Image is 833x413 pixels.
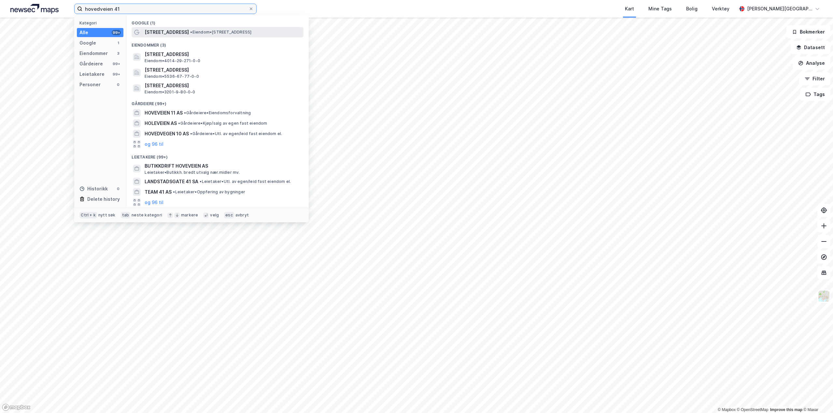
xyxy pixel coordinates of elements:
[116,40,121,46] div: 1
[178,121,180,126] span: •
[737,407,769,412] a: OpenStreetMap
[818,290,830,302] img: Z
[791,41,830,54] button: Datasett
[79,49,108,57] div: Eiendommer
[145,188,172,196] span: TEAM 41 AS
[145,199,163,206] button: og 96 til
[145,74,199,79] span: Eiendom • 5536-67-77-0-0
[145,66,301,74] span: [STREET_ADDRESS]
[235,213,249,218] div: avbryt
[79,60,103,68] div: Gårdeiere
[87,195,120,203] div: Delete history
[648,5,672,13] div: Mine Tags
[190,30,192,34] span: •
[145,89,195,95] span: Eiendom • 3201-9-80-0-0
[173,189,175,194] span: •
[224,212,234,218] div: esc
[190,131,282,136] span: Gårdeiere • Utl. av egen/leid fast eiendom el.
[126,15,309,27] div: Google (1)
[184,110,251,116] span: Gårdeiere • Eiendomsforvaltning
[145,140,163,148] button: og 96 til
[178,121,267,126] span: Gårdeiere • Kjøp/salg av egen fast eiendom
[79,39,96,47] div: Google
[145,28,189,36] span: [STREET_ADDRESS]
[82,4,248,14] input: Søk på adresse, matrikkel, gårdeiere, leietakere eller personer
[98,213,116,218] div: nytt søk
[145,170,240,175] span: Leietaker • Butikkh. bredt utvalg nær.midler mv.
[112,61,121,66] div: 99+
[145,82,301,89] span: [STREET_ADDRESS]
[145,130,189,138] span: HOVEDVEGEN 10 AS
[112,30,121,35] div: 99+
[173,189,245,195] span: Leietaker • Oppføring av bygninger
[190,30,251,35] span: Eiendom • [STREET_ADDRESS]
[184,110,186,115] span: •
[210,213,219,218] div: velg
[800,88,830,101] button: Tags
[686,5,698,13] div: Bolig
[121,212,131,218] div: tab
[79,185,108,193] div: Historikk
[145,50,301,58] span: [STREET_ADDRESS]
[145,119,177,127] span: HOLEVEIEN AS
[116,51,121,56] div: 3
[181,213,198,218] div: markere
[145,178,198,186] span: LANDSTADSGATE 41 SA
[116,82,121,87] div: 0
[79,70,105,78] div: Leietakere
[770,407,802,412] a: Improve this map
[126,37,309,49] div: Eiendommer (3)
[145,58,200,63] span: Eiendom • 4014-29-271-0-0
[132,213,162,218] div: neste kategori
[712,5,729,13] div: Verktøy
[112,72,121,77] div: 99+
[2,404,31,411] a: Mapbox homepage
[793,57,830,70] button: Analyse
[126,96,309,108] div: Gårdeiere (99+)
[79,29,88,36] div: Alle
[10,4,59,14] img: logo.a4113a55bc3d86da70a041830d287a7e.svg
[79,21,123,25] div: Kategori
[799,72,830,85] button: Filter
[786,25,830,38] button: Bokmerker
[116,186,121,191] div: 0
[79,212,97,218] div: Ctrl + k
[718,407,736,412] a: Mapbox
[145,162,301,170] span: BUTIKKDRIFT HOVEVEIEN AS
[625,5,634,13] div: Kart
[200,179,291,184] span: Leietaker • Utl. av egen/leid fast eiendom el.
[200,179,202,184] span: •
[126,149,309,161] div: Leietakere (99+)
[747,5,812,13] div: [PERSON_NAME][GEOGRAPHIC_DATA]
[79,81,101,89] div: Personer
[190,131,192,136] span: •
[800,382,833,413] iframe: Chat Widget
[145,109,183,117] span: HOVEVEIEN 11 AS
